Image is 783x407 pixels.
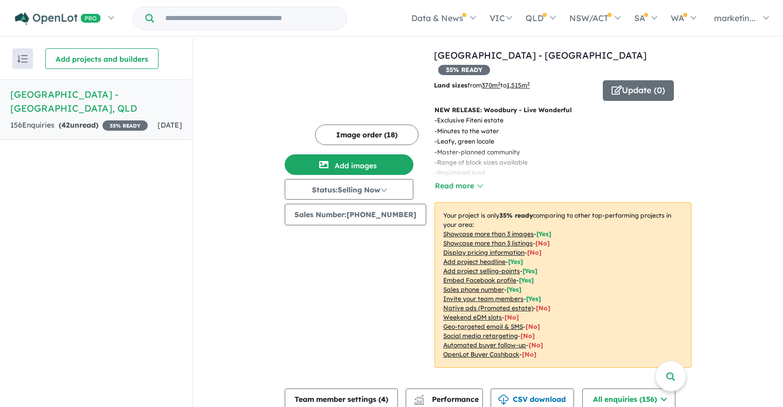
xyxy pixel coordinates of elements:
[434,81,467,89] b: Land sizes
[434,115,536,126] p: - Exclusive Fiteni estate
[414,395,424,400] img: line-chart.svg
[434,147,536,157] p: - Master-planned community
[443,286,504,293] u: Sales phone number
[535,239,550,247] span: [ No ]
[443,332,518,340] u: Social media retargeting
[527,249,542,256] span: [ No ]
[434,105,691,115] p: NEW RELEASE: Woodbury - Live Wonderful
[526,295,541,303] span: [ Yes ]
[500,81,530,89] span: to
[508,258,523,266] span: [ Yes ]
[519,276,534,284] span: [ Yes ]
[536,230,551,238] span: [ Yes ]
[482,81,500,89] u: 370 m
[315,125,419,145] button: Image order (18)
[443,258,506,266] u: Add project headline
[507,286,521,293] span: [ Yes ]
[443,341,526,349] u: Automated buyer follow-up
[434,202,691,368] p: Your project is only comparing to other top-performing projects in your area: - - - - - - - - - -...
[498,395,509,405] img: download icon
[102,120,148,131] span: 35 % READY
[443,239,533,247] u: Showcase more than 3 listings
[529,341,543,349] span: [No]
[536,304,550,312] span: [No]
[285,179,413,200] button: Status:Selling Now
[415,395,479,404] span: Performance
[434,168,536,178] p: - Registered land
[714,13,756,23] span: marketin...
[434,136,536,147] p: - Leafy, green locale
[10,87,182,115] h5: [GEOGRAPHIC_DATA] - [GEOGRAPHIC_DATA] , QLD
[443,230,534,238] u: Showcase more than 3 images
[15,12,101,25] img: Openlot PRO Logo White
[523,267,537,275] span: [ Yes ]
[414,398,424,404] img: bar-chart.svg
[285,154,413,175] button: Add images
[603,80,674,101] button: Update (0)
[507,81,530,89] u: 1,515 m
[527,81,530,86] sup: 2
[381,395,386,404] span: 4
[45,48,159,69] button: Add projects and builders
[443,276,516,284] u: Embed Facebook profile
[520,332,535,340] span: [No]
[434,126,536,136] p: - Minutes to the water
[61,120,70,130] span: 42
[443,267,520,275] u: Add project selling-points
[285,204,426,225] button: Sales Number:[PHONE_NUMBER]
[522,350,536,358] span: [No]
[526,323,540,330] span: [No]
[434,157,536,168] p: - Range of block sizes available
[504,313,519,321] span: [No]
[443,313,502,321] u: Weekend eDM slots
[434,80,595,91] p: from
[443,295,524,303] u: Invite your team members
[443,304,533,312] u: Native ads (Promoted estate)
[499,211,533,219] b: 35 % ready
[443,350,519,358] u: OpenLot Buyer Cashback
[438,65,490,75] span: 35 % READY
[434,180,483,192] button: Read more
[498,81,500,86] sup: 2
[434,49,647,61] a: [GEOGRAPHIC_DATA] - [GEOGRAPHIC_DATA]
[158,120,182,130] span: [DATE]
[59,120,98,130] strong: ( unread)
[443,249,525,256] u: Display pricing information
[156,7,344,29] input: Try estate name, suburb, builder or developer
[18,55,28,63] img: sort.svg
[10,119,148,132] div: 156 Enquir ies
[443,323,523,330] u: Geo-targeted email & SMS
